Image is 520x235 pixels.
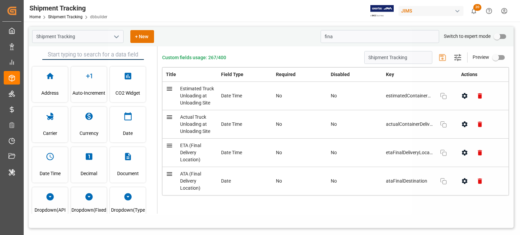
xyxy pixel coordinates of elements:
button: JIMS [398,4,466,17]
div: Shipment Tracking [29,3,107,13]
button: show 20 new notifications [466,3,481,19]
a: Home [29,15,41,19]
a: Shipment Tracking [48,15,83,19]
button: Help Center [481,3,497,19]
img: Exertis%20JAM%20-%20Email%20Logo.jpg_1722504956.jpg [370,5,394,17]
span: 20 [473,4,481,11]
div: JIMS [398,6,463,16]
